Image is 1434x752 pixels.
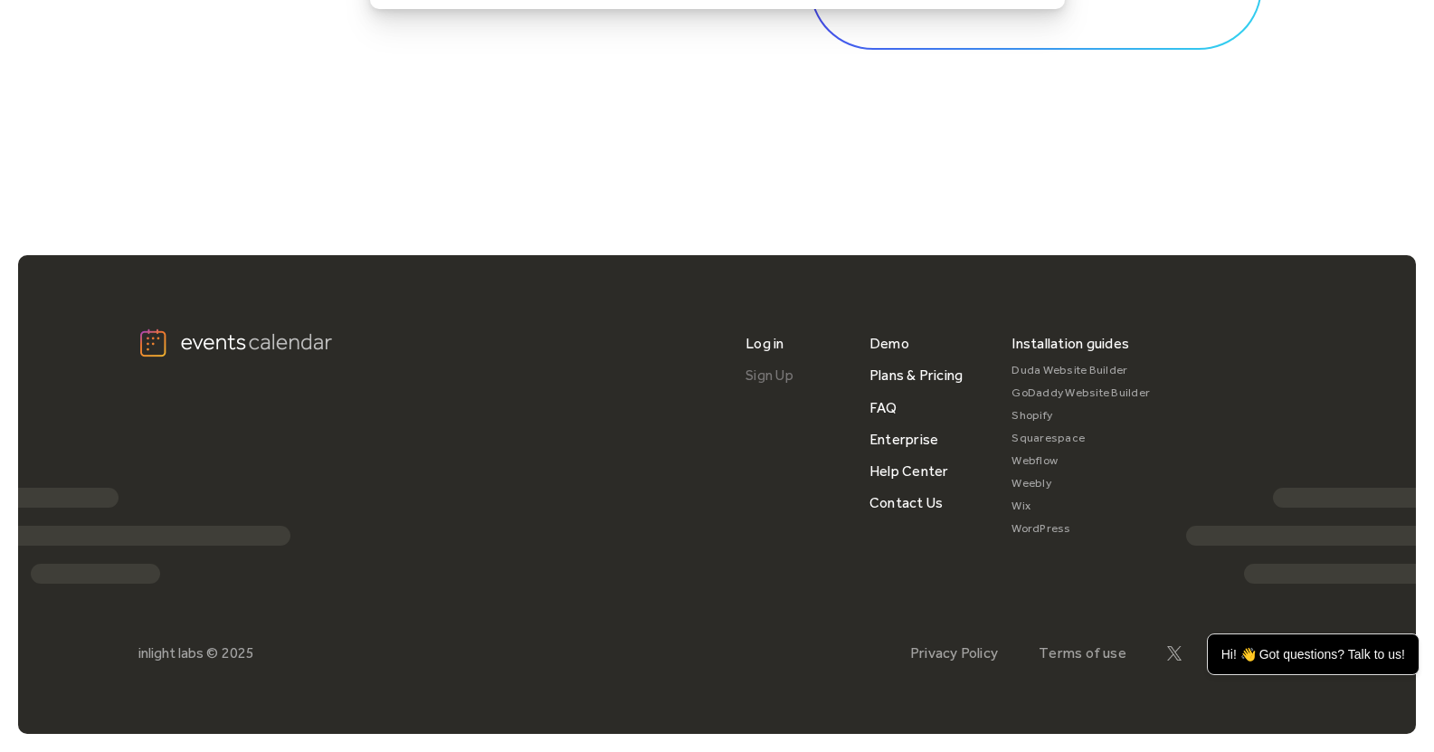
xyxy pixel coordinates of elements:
[869,455,949,487] a: Help Center
[869,328,909,359] a: Demo
[1011,450,1150,472] a: Webflow
[869,359,964,391] a: Plans & Pricing
[1011,328,1129,359] div: Installation guides
[910,644,998,662] a: Privacy Policy
[1039,644,1126,662] a: Terms of use
[1011,405,1150,427] a: Shopify
[745,359,793,391] a: Sign Up
[1011,382,1150,405] a: GoDaddy Website Builder
[1011,518,1150,540] a: WordPress
[1011,495,1150,518] a: Wix
[1011,359,1150,382] a: Duda Website Builder
[138,644,218,662] div: inlight labs ©
[1011,427,1150,450] a: Squarespace
[745,328,783,359] a: Log in
[869,392,897,424] a: FAQ
[869,424,938,455] a: Enterprise
[869,487,943,519] a: Contact Us
[1011,472,1150,495] a: Weebly
[222,644,254,662] div: 2025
